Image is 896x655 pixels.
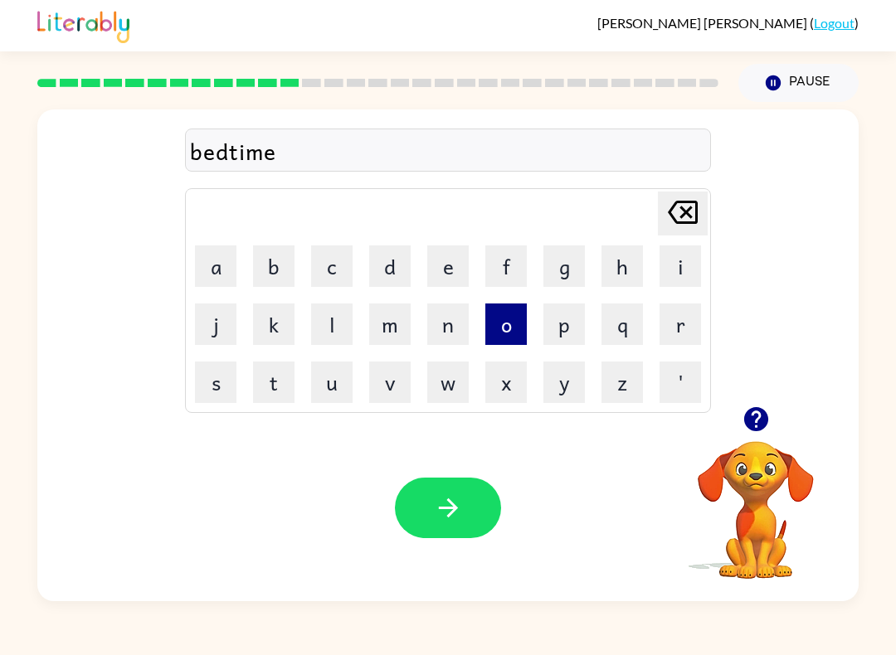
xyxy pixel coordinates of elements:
[195,361,236,403] button: s
[485,361,527,403] button: x
[369,303,411,345] button: m
[601,303,643,345] button: q
[311,361,353,403] button: u
[37,7,129,43] img: Literably
[485,245,527,287] button: f
[253,361,295,403] button: t
[597,15,859,31] div: ( )
[543,245,585,287] button: g
[601,361,643,403] button: z
[311,245,353,287] button: c
[369,245,411,287] button: d
[660,303,701,345] button: r
[195,245,236,287] button: a
[660,361,701,403] button: '
[427,303,469,345] button: n
[601,245,643,287] button: h
[485,303,527,345] button: o
[543,303,585,345] button: p
[253,245,295,287] button: b
[427,361,469,403] button: w
[597,15,810,31] span: [PERSON_NAME] [PERSON_NAME]
[738,64,859,102] button: Pause
[673,415,839,581] video: Your browser must support playing .mp4 files to use Literably. Please try using another browser.
[660,245,701,287] button: i
[427,245,469,287] button: e
[190,133,706,168] div: bedtime
[814,15,855,31] a: Logout
[311,303,353,345] button: l
[253,303,295,345] button: k
[195,303,236,345] button: j
[543,361,585,403] button: y
[369,361,411,403] button: v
